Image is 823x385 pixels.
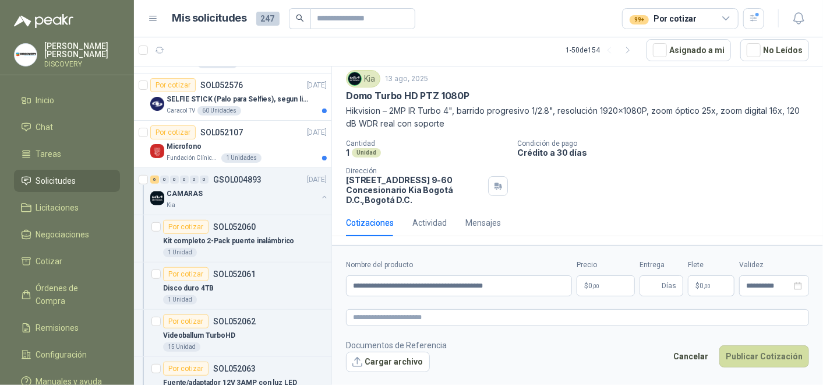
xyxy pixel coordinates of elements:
[150,97,164,111] img: Company Logo
[719,345,809,367] button: Publicar Cotización
[740,39,809,61] button: No Leídos
[704,283,711,289] span: ,00
[14,170,120,192] a: Solicitudes
[44,61,120,68] p: DISCOVERY
[348,72,361,85] img: Company Logo
[213,223,256,231] p: SOL052060
[213,365,256,373] p: SOL052063
[346,260,572,271] label: Nombre del producto
[44,42,120,58] p: [PERSON_NAME] [PERSON_NAME]
[517,139,818,148] p: Condición de pago
[190,176,199,184] div: 0
[221,153,262,163] div: 1 Unidades
[150,125,196,139] div: Por cotizar
[346,167,483,175] p: Dirección
[15,44,37,66] img: Company Logo
[592,283,599,289] span: ,00
[163,236,294,247] p: Kit completo 2-Pack puente inalámbrico
[163,295,197,304] div: 1 Unidad
[352,148,381,157] div: Unidad
[200,81,243,89] p: SOL052576
[256,12,280,26] span: 247
[346,352,430,373] button: Cargar archivo
[36,201,79,214] span: Licitaciones
[630,15,649,24] div: 99+
[465,216,501,229] div: Mensajes
[134,121,331,168] a: Por cotizarSOL052107[DATE] Company LogoMicrofonoFundación Clínica Shaio1 Unidades
[134,310,331,357] a: Por cotizarSOL052062Videoballum TurboHD15 Unidad
[662,276,676,296] span: Días
[150,191,164,205] img: Company Logo
[14,197,120,219] a: Licitaciones
[346,90,469,102] p: Domo Turbo HD PTZ 1080P
[307,127,327,138] p: [DATE]
[197,106,241,116] div: 60 Unidades
[14,116,120,138] a: Chat
[688,260,734,271] label: Flete
[346,104,809,130] p: Hikvision – 2MP IR Turbo 4", barrido progresivo 1/2.8", resolución 1920x1080P, zoom óptico 25x, z...
[36,282,109,307] span: Órdenes de Compra
[163,362,209,376] div: Por cotizar
[213,270,256,278] p: SOL052061
[630,12,697,25] div: Por cotizar
[36,255,63,268] span: Cotizar
[134,215,331,262] a: Por cotizarSOL052060Kit completo 2-Pack puente inalámbrico1 Unidad
[163,314,209,328] div: Por cotizar
[180,176,189,184] div: 0
[517,148,818,157] p: Crédito a 30 días
[163,330,235,341] p: Videoballum TurboHD
[14,277,120,312] a: Órdenes de Compra
[14,223,120,246] a: Negociaciones
[346,139,508,148] p: Cantidad
[36,348,87,361] span: Configuración
[640,260,683,271] label: Entrega
[346,70,380,87] div: Kia
[700,282,711,289] span: 0
[307,174,327,185] p: [DATE]
[577,275,635,296] p: $0,00
[14,143,120,165] a: Tareas
[167,188,203,199] p: CAMARAS
[170,176,179,184] div: 0
[172,10,247,27] h1: Mis solicitudes
[577,260,635,271] label: Precio
[14,250,120,272] a: Cotizar
[167,141,202,152] p: Microfono
[160,176,169,184] div: 0
[14,317,120,339] a: Remisiones
[14,89,120,111] a: Inicio
[36,228,90,241] span: Negociaciones
[167,106,195,116] p: Caracol TV
[296,14,304,22] span: search
[346,175,483,205] p: [STREET_ADDRESS] 9-60 Concesionario Kia Bogotá D.C. , Bogotá D.C.
[36,174,76,187] span: Solicitudes
[667,345,715,367] button: Cancelar
[134,262,331,310] a: Por cotizarSOL052061Disco duro 4TB1 Unidad
[36,321,79,334] span: Remisiones
[150,173,329,210] a: 6 0 0 0 0 0 GSOL004893[DATE] Company LogoCAMARASKia
[167,153,219,163] p: Fundación Clínica Shaio
[14,344,120,366] a: Configuración
[163,267,209,281] div: Por cotizar
[36,121,54,134] span: Chat
[163,248,197,257] div: 1 Unidad
[346,216,394,229] div: Cotizaciones
[150,176,159,184] div: 6
[695,282,700,289] span: $
[346,148,349,157] p: 1
[739,260,809,271] label: Validez
[36,94,55,107] span: Inicio
[213,317,256,325] p: SOL052062
[213,176,262,184] p: GSOL004893
[163,342,200,352] div: 15 Unidad
[163,220,209,234] div: Por cotizar
[167,94,312,105] p: SELFIE STICK (Palo para Selfies), segun link adjunto
[167,201,175,210] p: Kia
[200,128,243,136] p: SOL052107
[346,339,447,352] p: Documentos de Referencia
[588,282,599,289] span: 0
[134,73,331,121] a: Por cotizarSOL052576[DATE] Company LogoSELFIE STICK (Palo para Selfies), segun link adjuntoCaraco...
[163,283,214,294] p: Disco duro 4TB
[385,73,428,85] p: 13 ago, 2025
[412,216,447,229] div: Actividad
